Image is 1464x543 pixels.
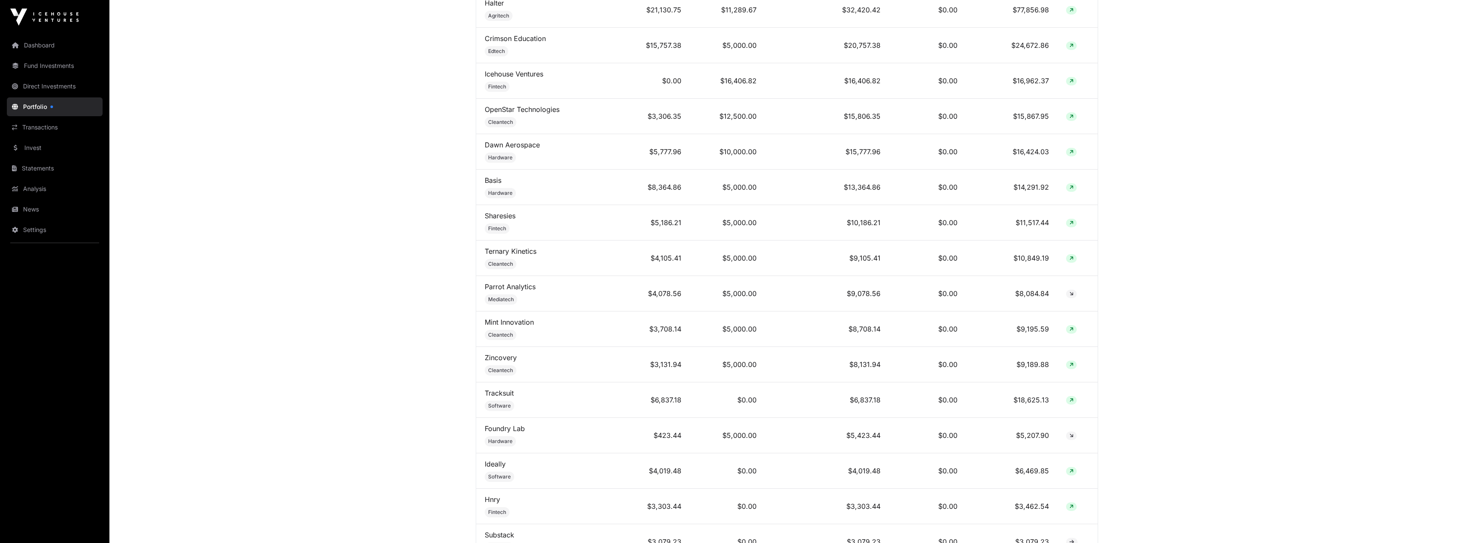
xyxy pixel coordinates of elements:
iframe: Chat Widget [1421,502,1464,543]
td: $16,406.82 [690,63,766,99]
a: Invest [7,138,103,157]
td: $8,084.84 [966,276,1057,311]
td: $4,019.48 [617,453,690,489]
span: Cleantech [488,119,513,126]
a: Direct Investments [7,77,103,96]
span: Fintech [488,225,506,232]
td: $0.00 [889,418,966,453]
span: Software [488,402,511,409]
td: $8,364.86 [617,170,690,205]
td: $0.00 [889,134,966,170]
td: $15,757.38 [617,28,690,63]
td: $5,000.00 [690,276,766,311]
span: Agritech [488,12,509,19]
td: $3,131.94 [617,347,690,382]
td: $0.00 [889,63,966,99]
td: $5,000.00 [690,170,766,205]
td: $6,469.85 [966,453,1057,489]
a: Sharesies [485,211,515,220]
td: $5,186.21 [617,205,690,241]
td: $0.00 [889,28,966,63]
td: $5,777.96 [617,134,690,170]
td: $4,019.48 [765,453,889,489]
td: $8,131.94 [765,347,889,382]
td: $5,000.00 [690,311,766,347]
span: Cleantech [488,261,513,267]
img: Icehouse Ventures Logo [10,9,79,26]
td: $0.00 [690,382,766,418]
td: $5,000.00 [690,347,766,382]
td: $3,462.54 [966,489,1057,524]
td: $0.00 [889,347,966,382]
td: $0.00 [889,311,966,347]
td: $0.00 [889,453,966,489]
td: $0.00 [889,489,966,524]
span: Fintech [488,509,506,516]
td: $9,195.59 [966,311,1057,347]
span: Cleantech [488,367,513,374]
td: $16,962.37 [966,63,1057,99]
td: $3,303.44 [617,489,690,524]
td: $16,424.03 [966,134,1057,170]
a: Icehouse Ventures [485,70,543,78]
td: $6,837.18 [765,382,889,418]
td: $24,672.86 [966,28,1057,63]
a: Parrot Analytics [485,282,536,291]
td: $0.00 [889,99,966,134]
td: $5,000.00 [690,28,766,63]
td: $0.00 [889,382,966,418]
a: Settings [7,220,103,239]
td: $0.00 [617,63,690,99]
a: Zincovery [485,353,517,362]
td: $12,500.00 [690,99,766,134]
td: $5,423.44 [765,418,889,453]
span: Mediatech [488,296,514,303]
a: Foundry Lab [485,424,525,433]
a: Mint Innovation [485,318,534,326]
a: Transactions [7,118,103,137]
span: Edtech [488,48,505,55]
a: Dashboard [7,36,103,55]
a: Fund Investments [7,56,103,75]
a: Crimson Education [485,34,546,43]
td: $5,000.00 [690,418,766,453]
td: $3,303.44 [765,489,889,524]
a: Ternary Kinetics [485,247,536,255]
td: $15,777.96 [765,134,889,170]
span: Cleantech [488,332,513,338]
td: $10,849.19 [966,241,1057,276]
a: News [7,200,103,219]
span: Software [488,473,511,480]
span: Hardware [488,438,513,445]
td: $11,517.44 [966,205,1057,241]
a: Statements [7,159,103,178]
td: $0.00 [889,205,966,241]
td: $5,000.00 [690,205,766,241]
td: $423.44 [617,418,690,453]
td: $9,189.88 [966,347,1057,382]
td: $8,708.14 [765,311,889,347]
a: Hnry [485,495,500,504]
td: $0.00 [889,170,966,205]
td: $10,186.21 [765,205,889,241]
a: Substack [485,531,514,539]
td: $0.00 [889,241,966,276]
td: $20,757.38 [765,28,889,63]
td: $5,000.00 [690,241,766,276]
td: $4,078.56 [617,276,690,311]
td: $18,625.13 [966,382,1057,418]
td: $5,207.90 [966,418,1057,453]
td: $6,837.18 [617,382,690,418]
td: $0.00 [690,489,766,524]
td: $4,105.41 [617,241,690,276]
td: $3,306.35 [617,99,690,134]
td: $15,806.35 [765,99,889,134]
td: $3,708.14 [617,311,690,347]
a: Dawn Aerospace [485,141,540,149]
td: $10,000.00 [690,134,766,170]
a: Basis [485,176,501,185]
span: Hardware [488,190,513,197]
a: OpenStar Technologies [485,105,560,114]
a: Portfolio [7,97,103,116]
